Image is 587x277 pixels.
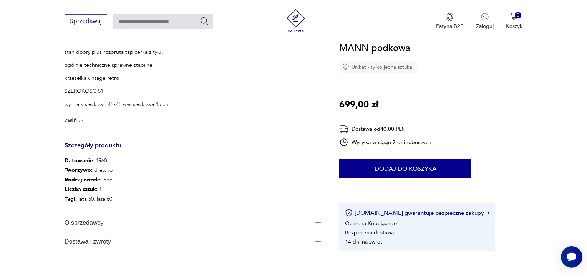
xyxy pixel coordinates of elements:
p: inne [65,175,114,185]
button: Patyna B2B [436,13,464,30]
p: ogólnie techniczne sprawne stabilne [65,61,170,69]
a: lata 60. [97,195,114,203]
img: Ikonka użytkownika [481,13,489,21]
p: drewno [65,165,114,175]
img: Ikona certyfikatu [345,209,353,217]
button: [DOMAIN_NAME] gwarantuje bezpieczne zakupy [345,209,489,217]
span: O sprzedawcy [65,213,310,232]
p: Koszyk [506,23,522,30]
img: Patyna - sklep z meblami i dekoracjami vintage [284,9,307,32]
button: 0Koszyk [506,13,522,30]
img: chevron down [77,117,85,124]
a: Sprzedawaj [65,19,107,25]
img: Ikona medalu [446,13,454,21]
button: Zwiń [65,117,85,124]
button: Dodaj do koszyka [339,159,471,178]
button: Ikona plusaDostawa i zwroty [65,232,321,251]
p: Patyna B2B [436,23,464,30]
p: SZEROKOŚĆ 51 [65,87,170,95]
a: Ikona medaluPatyna B2B [436,13,464,30]
p: Zaloguj [476,23,494,30]
img: Ikona diamentu [342,64,349,71]
b: Datowanie : [65,157,95,164]
button: Szukaj [200,16,209,26]
a: lata 50. [78,195,95,203]
button: Zaloguj [476,13,494,30]
b: Tworzywo : [65,167,93,174]
li: Ochrona Kupującego [345,219,397,227]
div: Wysyłka w ciągu 7 dni roboczych [339,138,431,147]
iframe: Smartsupp widget button [561,246,582,268]
p: stan dobry plus rozpruta tapicerka z tyłu. [65,48,170,56]
b: Liczba sztuk: [65,186,98,193]
img: Ikona plusa [315,220,321,225]
img: Ikona strzałki w prawo [487,211,489,215]
img: Ikona plusa [315,239,321,244]
h3: Szczegóły produktu [65,143,321,156]
p: krzesełka vintage retro [65,74,170,82]
img: Ikona koszyka [510,13,518,21]
div: Dostawa od 40,00 PLN [339,124,431,134]
p: 699,00 zł [339,97,378,112]
p: 1960 [65,156,114,165]
div: Unikat - tylko jedna sztuka! [339,61,417,73]
button: Sprzedawaj [65,14,107,28]
p: wymiary siedzisko 45x45 wys.siedziska 45 cm [65,101,170,108]
button: Ikona plusaO sprzedawcy [65,213,321,232]
img: Ikona dostawy [339,124,348,134]
b: Tagi: [65,195,77,203]
span: Dostawa i zwroty [65,232,310,251]
li: 14 dni na zwrot [345,238,382,245]
p: , [65,194,114,204]
p: 1 [65,185,114,194]
div: 0 [515,12,521,19]
li: Bezpieczna dostawa [345,229,394,236]
b: Rodzaj nóżek : [65,176,101,183]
